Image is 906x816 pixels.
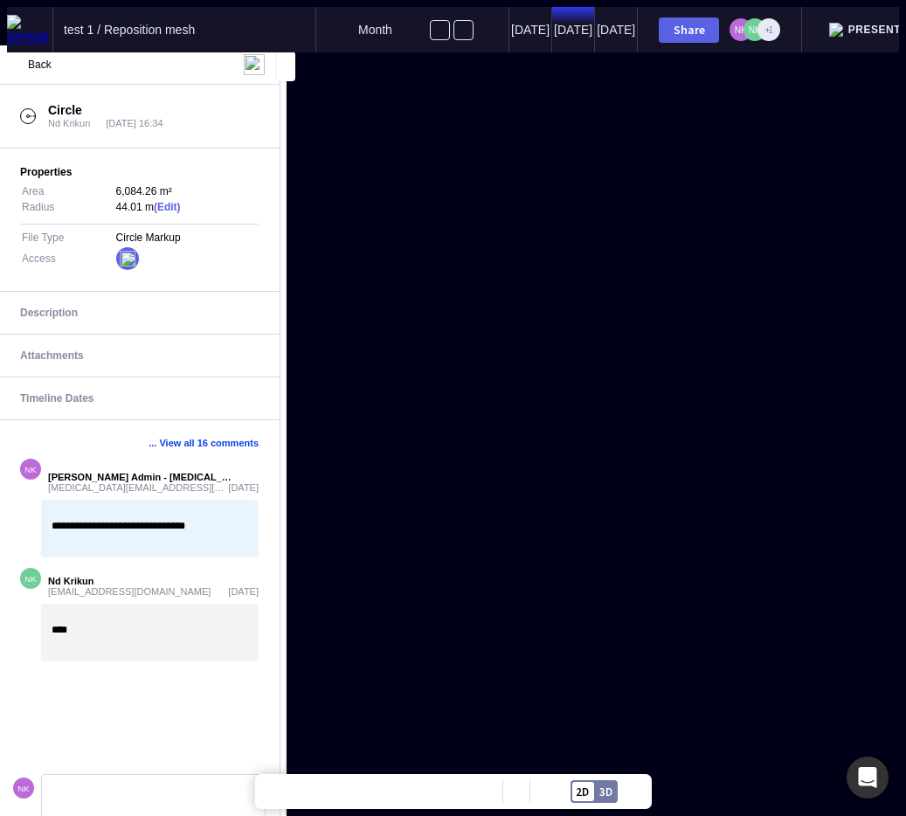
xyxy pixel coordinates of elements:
mapp-timeline-period: [DATE] [594,7,637,52]
mapp-timeline-period: [DATE] [508,7,551,52]
text: NK [735,25,748,35]
div: +1 [757,18,780,41]
button: Share [659,17,719,43]
span: test 1 / Reposition mesh [64,23,195,37]
mapp-timeline-period: [DATE] [551,7,594,52]
img: sensat [7,15,52,45]
span: Month [358,23,392,37]
text: NK [749,25,762,35]
div: Open Intercom Messenger [847,757,889,799]
div: Share [667,24,711,36]
img: presentation.svg [829,23,843,37]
